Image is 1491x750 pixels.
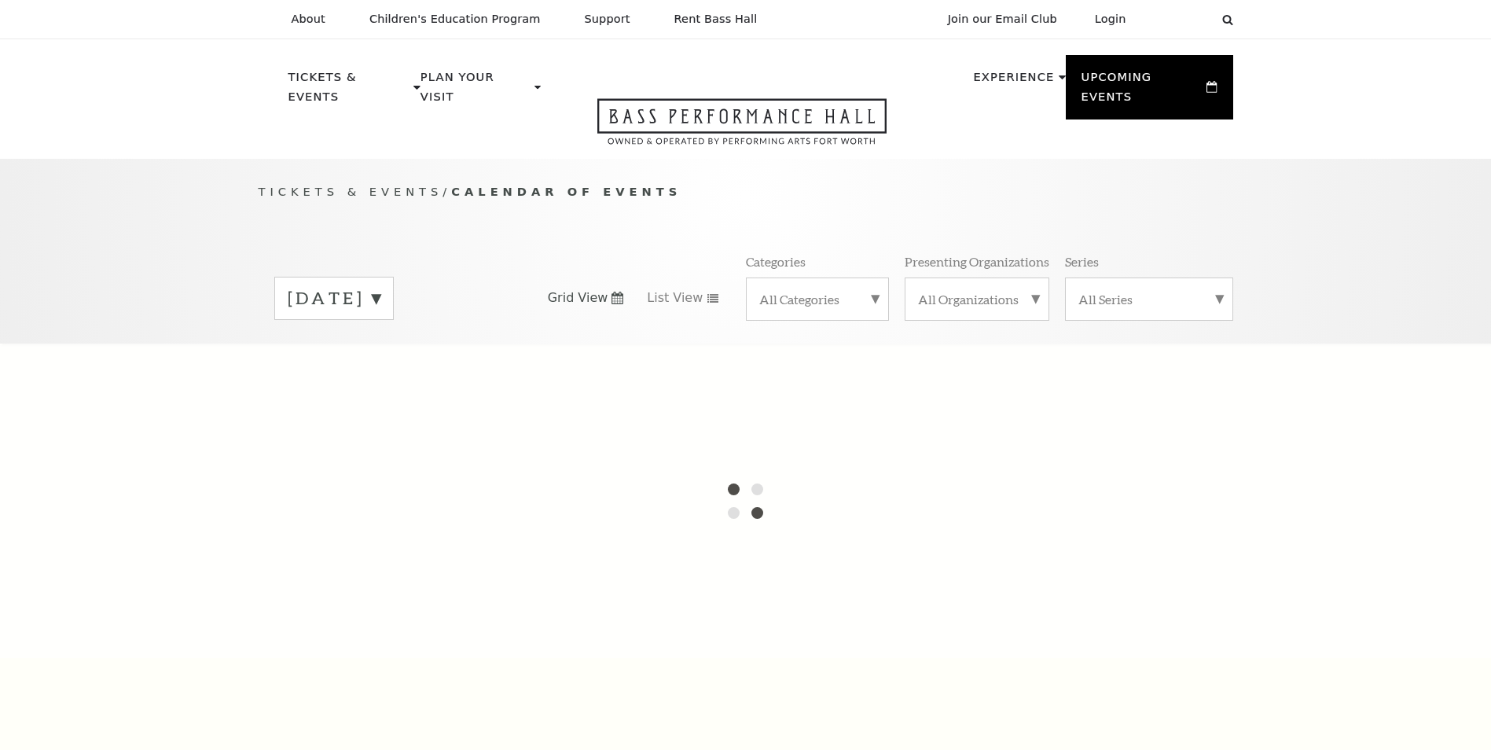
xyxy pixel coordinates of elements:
[292,13,325,26] p: About
[288,286,380,311] label: [DATE]
[918,291,1036,307] label: All Organizations
[1151,12,1207,27] select: Select:
[1078,291,1220,307] label: All Series
[420,68,531,116] p: Plan Your Visit
[647,289,703,307] span: List View
[288,68,410,116] p: Tickets & Events
[259,182,1233,202] p: /
[369,13,541,26] p: Children's Education Program
[973,68,1054,96] p: Experience
[259,185,443,198] span: Tickets & Events
[1082,68,1203,116] p: Upcoming Events
[905,253,1049,270] p: Presenting Organizations
[759,291,876,307] label: All Categories
[674,13,758,26] p: Rent Bass Hall
[1065,253,1099,270] p: Series
[451,185,681,198] span: Calendar of Events
[585,13,630,26] p: Support
[746,253,806,270] p: Categories
[548,289,608,307] span: Grid View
